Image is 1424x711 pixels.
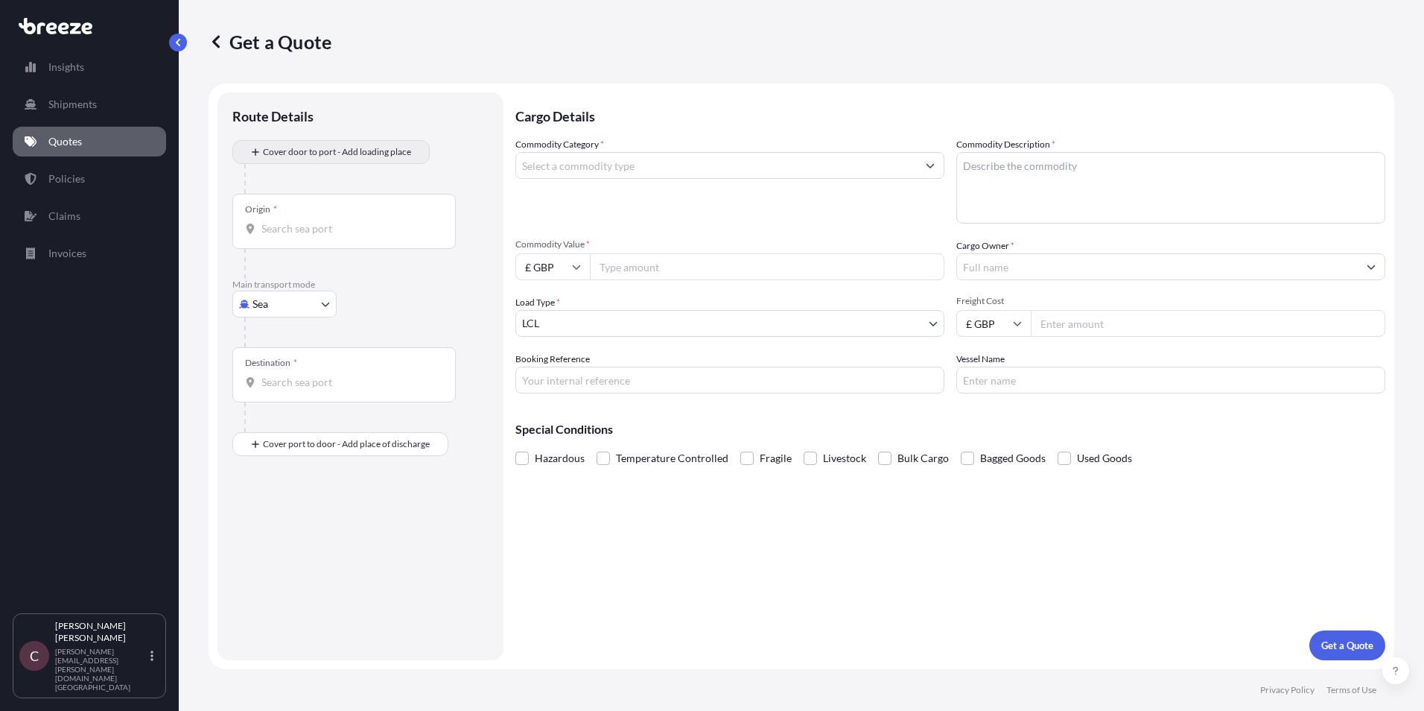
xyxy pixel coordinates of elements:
[522,316,539,331] span: LCL
[232,432,448,456] button: Cover port to door - Add place of discharge
[48,171,85,186] p: Policies
[956,367,1385,394] input: Enter name
[897,447,949,470] span: Bulk Cargo
[232,107,314,125] p: Route Details
[13,238,166,268] a: Invoices
[13,127,166,157] a: Quotes
[515,137,604,152] label: Commodity Category
[13,201,166,231] a: Claims
[261,375,437,390] input: Destination
[48,134,82,149] p: Quotes
[232,140,430,164] button: Cover door to port - Add loading place
[1326,684,1376,696] a: Terms of Use
[13,164,166,194] a: Policies
[55,647,147,692] p: [PERSON_NAME][EMAIL_ADDRESS][PERSON_NAME][DOMAIN_NAME][GEOGRAPHIC_DATA]
[263,437,430,452] span: Cover port to door - Add place of discharge
[515,92,1385,137] p: Cargo Details
[980,447,1046,470] span: Bagged Goods
[515,295,560,310] span: Load Type
[823,447,866,470] span: Livestock
[515,238,944,250] span: Commodity Value
[515,352,590,367] label: Booking Reference
[956,238,1014,253] label: Cargo Owner
[232,279,489,291] p: Main transport mode
[1358,253,1385,280] button: Show suggestions
[516,152,917,179] input: Select a commodity type
[1260,684,1315,696] a: Privacy Policy
[515,310,944,337] button: LCL
[956,295,1385,307] span: Freight Cost
[590,253,944,280] input: Type amount
[263,145,411,159] span: Cover door to port - Add loading place
[1321,638,1373,653] p: Get a Quote
[209,30,331,54] p: Get a Quote
[616,447,728,470] span: Temperature Controlled
[232,291,337,317] button: Select transport
[245,203,277,215] div: Origin
[956,137,1055,152] label: Commodity Description
[956,352,1005,367] label: Vessel Name
[515,367,944,394] input: Your internal reference
[1309,631,1385,660] button: Get a Quote
[515,423,1385,435] p: Special Conditions
[261,221,437,236] input: Origin
[1031,310,1385,337] input: Enter amount
[48,97,97,112] p: Shipments
[48,60,84,75] p: Insights
[13,89,166,119] a: Shipments
[30,648,39,663] span: C
[245,357,297,369] div: Destination
[55,620,147,644] p: [PERSON_NAME] [PERSON_NAME]
[760,447,792,470] span: Fragile
[917,152,944,179] button: Show suggestions
[535,447,585,470] span: Hazardous
[957,253,1358,280] input: Full name
[252,297,268,312] span: Sea
[13,52,166,82] a: Insights
[48,246,86,261] p: Invoices
[48,209,80,224] p: Claims
[1077,447,1132,470] span: Used Goods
